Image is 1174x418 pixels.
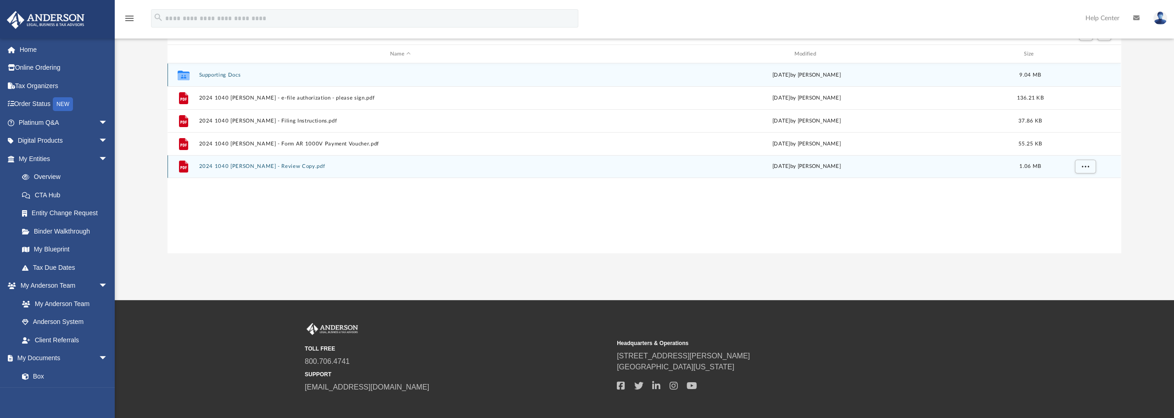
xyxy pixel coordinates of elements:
[6,277,117,295] a: My Anderson Teamarrow_drop_down
[1017,95,1044,100] span: 136.21 KB
[168,63,1121,254] div: grid
[305,357,350,365] a: 800.706.4741
[305,383,429,391] a: [EMAIL_ADDRESS][DOMAIN_NAME]
[199,95,602,101] button: 2024 1040 [PERSON_NAME] - e-file authorization - please sign.pdf
[772,118,790,123] span: [DATE]
[13,367,112,385] a: Box
[6,132,122,150] a: Digital Productsarrow_drop_down
[605,71,1008,79] div: by [PERSON_NAME]
[772,164,790,169] span: [DATE]
[6,40,122,59] a: Home
[124,17,135,24] a: menu
[6,95,122,114] a: Order StatusNEW
[617,363,734,371] a: [GEOGRAPHIC_DATA][US_STATE]
[1019,72,1041,78] span: 9.04 MB
[1019,164,1041,169] span: 1.06 MB
[1075,160,1096,173] button: More options
[305,345,610,353] small: TOLL FREE
[6,59,122,77] a: Online Ordering
[99,113,117,132] span: arrow_drop_down
[13,222,122,240] a: Binder Walkthrough
[13,240,117,259] a: My Blueprint
[4,11,87,29] img: Anderson Advisors Platinum Portal
[199,72,602,78] button: Supporting Docs
[605,140,1008,148] div: by [PERSON_NAME]
[13,313,117,331] a: Anderson System
[13,258,122,277] a: Tax Due Dates
[6,113,122,132] a: Platinum Q&Aarrow_drop_down
[617,339,922,347] small: Headquarters & Operations
[605,50,1008,58] div: Modified
[199,163,602,169] button: 2024 1040 [PERSON_NAME] - Review Copy.pdf
[199,141,602,147] button: 2024 1040 [PERSON_NAME] - Form AR 1000V Payment Voucher.pdf
[172,50,195,58] div: id
[772,141,790,146] span: [DATE]
[617,352,750,360] a: [STREET_ADDRESS][PERSON_NAME]
[6,150,122,168] a: My Entitiesarrow_drop_down
[605,94,1008,102] div: by [PERSON_NAME]
[13,186,122,204] a: CTA Hub
[1018,141,1042,146] span: 55.25 KB
[305,370,610,379] small: SUPPORT
[99,277,117,295] span: arrow_drop_down
[6,77,122,95] a: Tax Organizers
[13,331,117,349] a: Client Referrals
[153,12,163,22] i: search
[199,50,601,58] div: Name
[199,118,602,124] button: 2024 1040 [PERSON_NAME] - Filing Instructions.pdf
[13,168,122,186] a: Overview
[305,323,360,335] img: Anderson Advisors Platinum Portal
[1018,118,1042,123] span: 37.86 KB
[1153,11,1167,25] img: User Pic
[1053,50,1117,58] div: id
[605,162,1008,171] div: by [PERSON_NAME]
[13,295,112,313] a: My Anderson Team
[99,150,117,168] span: arrow_drop_down
[13,385,117,404] a: Meeting Minutes
[124,13,135,24] i: menu
[53,97,73,111] div: NEW
[99,132,117,150] span: arrow_drop_down
[772,95,790,100] span: [DATE]
[6,349,117,368] a: My Documentsarrow_drop_down
[772,72,790,78] span: [DATE]
[1012,50,1049,58] div: Size
[99,349,117,368] span: arrow_drop_down
[13,204,122,223] a: Entity Change Request
[605,117,1008,125] div: by [PERSON_NAME]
